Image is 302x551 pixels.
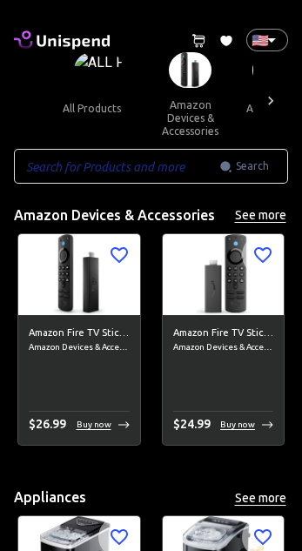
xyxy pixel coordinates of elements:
img: Amazon Fire TV Stick with Alexa Voice Remote (includes TV controls), free &amp; live TV without c... [163,234,285,315]
button: See more [232,205,288,226]
p: Buy now [220,418,255,431]
span: $ 24.99 [173,417,211,431]
h5: Appliances [14,488,86,507]
img: Amazon Fire TV Stick 4K Max streaming device, Wi-Fi 6, Alexa Voice Remote (includes TV controls) ... [18,234,140,315]
button: all products [49,88,135,130]
div: 🇺🇸 [246,29,288,51]
button: See more [232,487,288,509]
h5: Amazon Devices & Accessories [14,206,215,225]
h6: Amazon Fire TV Stick with Alexa Voice Remote (includes TV controls), free &amp; live TV without c... [173,326,274,341]
h6: Amazon Fire TV Stick 4K Max streaming device, Wi-Fi 6, Alexa Voice Remote (includes TV controls) [29,326,130,341]
input: Search for Products and more [14,149,219,184]
span: $ 26.99 [29,417,66,431]
img: Amazon Devices & Accessories [169,52,211,88]
span: Search [236,158,269,175]
span: Amazon Devices & Accessories [29,340,130,354]
span: Amazon Devices & Accessories [173,340,274,354]
p: 🇺🇸 [252,30,260,50]
img: Appliances [252,52,292,88]
p: Buy now [77,418,111,431]
button: amazon devices & accessories [148,88,232,148]
img: ALL PRODUCTS [74,52,124,88]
